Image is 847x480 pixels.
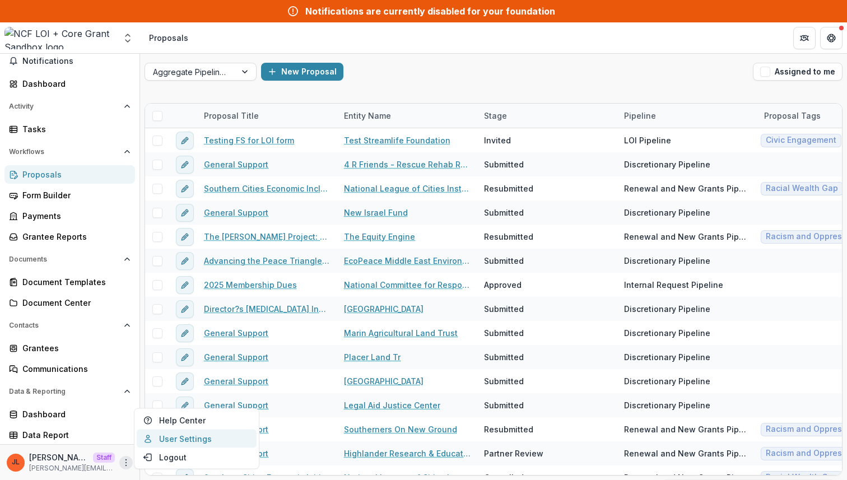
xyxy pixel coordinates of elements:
[22,297,126,309] div: Document Center
[29,463,115,473] p: [PERSON_NAME][EMAIL_ADDRESS][DOMAIN_NAME]
[176,397,194,414] button: edit
[305,4,555,18] div: Notifications are currently disabled for your foundation
[344,134,450,146] a: Test Streamlife Foundation
[204,327,268,339] a: General Support
[4,273,135,291] a: Document Templates
[344,351,401,363] a: Placer Land Tr
[204,399,268,411] a: General Support
[624,448,751,459] div: Renewal and New Grants Pipeline
[4,360,135,378] a: Communications
[204,207,268,218] a: General Support
[344,448,471,459] a: Highlander Research & Education Center Inc.
[484,231,533,243] div: Resubmitted
[119,456,133,469] button: More
[4,383,135,400] button: Open Data & Reporting
[22,123,126,135] div: Tasks
[22,363,126,375] div: Communications
[624,351,710,363] div: Discretionary Pipeline
[344,375,424,387] a: [GEOGRAPHIC_DATA]
[9,255,119,263] span: Documents
[484,423,533,435] div: Resubmitted
[145,30,193,46] nav: breadcrumb
[344,159,471,170] a: 4 R Friends - Rescue Rehab Re-Home Reach Out
[176,276,194,294] button: edit
[9,148,119,156] span: Workflows
[624,159,710,170] div: Discretionary Pipeline
[484,134,511,146] div: Invited
[176,132,194,150] button: edit
[22,169,126,180] div: Proposals
[9,321,119,329] span: Contacts
[149,32,188,44] div: Proposals
[337,104,477,128] div: Entity Name
[176,204,194,222] button: edit
[753,63,843,81] button: Assigned to me
[793,27,816,49] button: Partners
[9,388,119,395] span: Data & Reporting
[204,375,268,387] a: General Support
[617,110,663,122] div: Pipeline
[344,327,458,339] a: Marin Agricultural Land Trust
[9,102,119,110] span: Activity
[344,231,415,243] a: The Equity Engine
[176,348,194,366] button: edit
[4,426,135,444] a: Data Report
[344,399,440,411] a: Legal Aid Justice Center
[4,405,135,423] a: Dashboard
[4,27,115,49] img: NCF LOI + Core Grant Sandbox logo
[484,327,524,339] div: Submitted
[4,186,135,204] a: Form Builder
[820,27,843,49] button: Get Help
[197,104,337,128] div: Proposal Title
[344,303,424,315] a: [GEOGRAPHIC_DATA]
[22,189,126,201] div: Form Builder
[176,180,194,198] button: edit
[204,279,297,291] a: 2025 Membership Dues
[22,210,126,222] div: Payments
[484,399,524,411] div: Submitted
[624,399,710,411] div: Discretionary Pipeline
[4,250,135,268] button: Open Documents
[477,104,617,128] div: Stage
[120,27,136,49] button: Open entity switcher
[757,110,827,122] div: Proposal Tags
[484,207,524,218] div: Submitted
[617,104,757,128] div: Pipeline
[624,255,710,267] div: Discretionary Pipeline
[4,165,135,184] a: Proposals
[344,423,457,435] a: Southerners On New Ground
[624,303,710,315] div: Discretionary Pipeline
[484,183,533,194] div: Resubmitted
[204,183,331,194] a: Southern Cities Economic Inclusion Initiative
[22,408,126,420] div: Dashboard
[29,451,89,463] p: [PERSON_NAME]
[204,303,331,315] a: Director?s [MEDICAL_DATA] Innovation Fund (General Fund)
[624,134,671,146] div: LOI Pipeline
[22,276,126,288] div: Document Templates
[197,110,266,122] div: Proposal Title
[176,324,194,342] button: edit
[484,375,524,387] div: Submitted
[12,459,20,466] div: Jeanne Locker
[484,351,524,363] div: Submitted
[4,52,135,70] button: Notifications
[176,372,194,390] button: edit
[344,279,471,291] a: National Committee for Responsive Philanthropy
[484,279,522,291] div: Approved
[261,63,343,81] button: New Proposal
[176,156,194,174] button: edit
[344,207,408,218] a: New Israel Fund
[204,255,331,267] a: Advancing the Peace Triangle Addition to IMEC: Studying the Electrified Rail and Gaza Port Cataly...
[4,316,135,334] button: Open Contacts
[484,159,524,170] div: Submitted
[4,74,135,93] a: Dashboard
[4,293,135,312] a: Document Center
[337,110,398,122] div: Entity Name
[176,252,194,270] button: edit
[22,342,126,354] div: Grantees
[4,143,135,161] button: Open Workflows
